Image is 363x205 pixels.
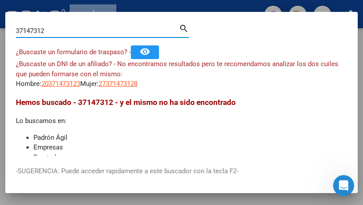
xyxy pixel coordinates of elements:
p: -SUGERENCIA: Puede acceder rapidamente a este buscador con la tecla F2- [16,166,347,176]
span: 27371473128 [99,80,137,88]
div: Hombre: Mujer: [16,59,347,89]
span: 20371473123 [41,80,80,88]
span: Hemos buscado - 37147312 - y el mismo no ha sido encontrado [16,98,236,107]
li: Empresas [33,142,347,153]
div: Lo buscamos en: [16,97,347,202]
iframe: Intercom live chat [333,175,354,196]
mat-icon: search [179,22,189,33]
span: ¿Buscaste un formulario de traspaso? - [16,48,131,56]
mat-icon: remove_red_eye [140,46,150,57]
li: Prestadores [33,153,347,163]
span: ¿Buscaste un DNI de un afiliado? - No encontramos resultados pero te recomendamos analizar los do... [16,60,338,78]
li: Padrón Ágil [33,133,347,143]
